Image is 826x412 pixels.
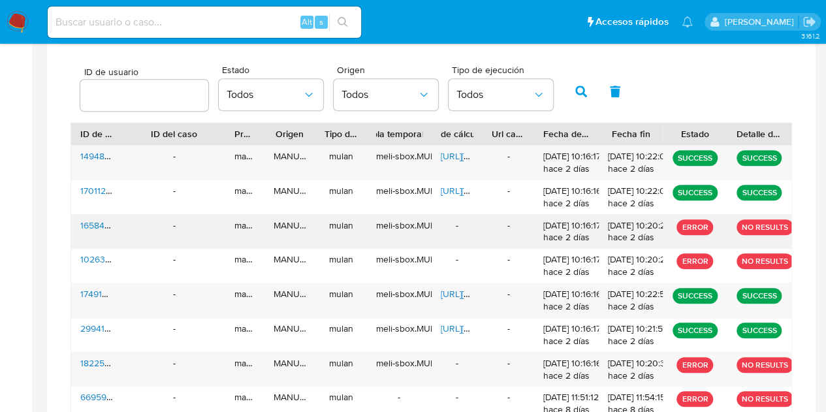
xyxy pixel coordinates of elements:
[302,16,312,28] span: Alt
[329,13,356,31] button: search-icon
[596,15,669,29] span: Accesos rápidos
[724,16,798,28] p: marcela.perdomo@mercadolibre.com.co
[48,14,361,31] input: Buscar usuario o caso...
[802,15,816,29] a: Salir
[319,16,323,28] span: s
[801,31,819,41] span: 3.161.2
[682,16,693,27] a: Notificaciones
